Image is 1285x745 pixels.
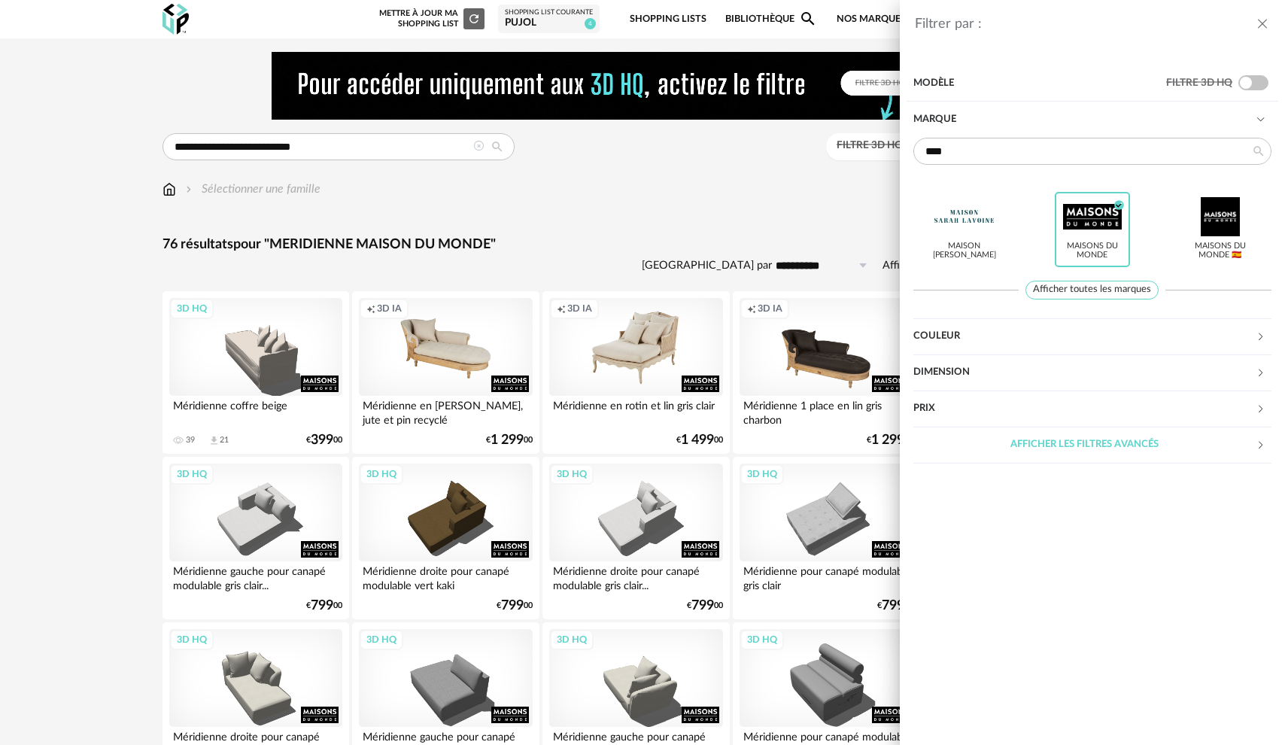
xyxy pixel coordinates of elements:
div: Marque [913,138,1271,319]
div: Marque [913,102,1271,138]
div: Prix [913,391,1256,427]
div: Couleur [913,319,1271,355]
div: Maisons du Monde 🇪🇸 [1187,242,1253,261]
div: Filtrer par : [915,16,1255,33]
div: Afficher les filtres avancés [913,427,1256,463]
span: Filtre 3D HQ [1166,78,1232,88]
div: Maison [PERSON_NAME] [931,242,997,261]
div: Modèle [913,65,1166,102]
div: Maisons du Monde [1059,242,1125,261]
div: Afficher les filtres avancés [913,427,1271,464]
span: Afficher toutes les marques [1025,281,1159,300]
span: Check Circle icon [1113,200,1125,208]
div: Marque [913,102,1256,138]
div: Dimension [913,354,1256,391]
button: close drawer [1255,15,1270,35]
div: Couleur [913,318,1256,354]
div: Dimension [913,355,1271,391]
div: Prix [913,391,1271,427]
